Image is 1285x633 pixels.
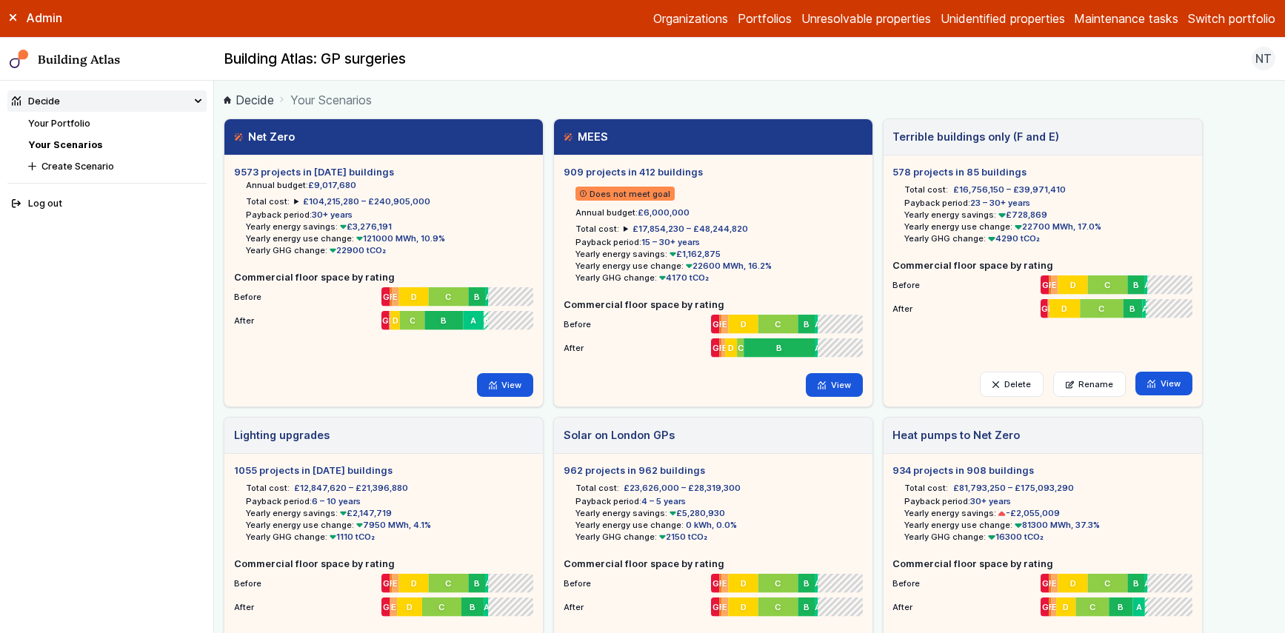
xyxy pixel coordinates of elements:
li: After [564,595,863,614]
summary: Decide [7,90,207,112]
span: G [1042,601,1048,613]
span: E [722,342,726,354]
li: Payback period: [904,495,1192,507]
span: C [1104,577,1110,589]
span: B [474,291,480,303]
li: Yearly energy savings: [246,507,533,519]
li: Yearly GHG change: [575,272,863,284]
span: A+ [1146,303,1148,315]
li: Payback period: [246,209,533,221]
li: Before [234,284,533,304]
span: £6,000,000 [638,207,690,218]
span: F [719,601,721,613]
span: A [1144,577,1147,589]
button: NT [1252,47,1275,70]
span: D [393,315,398,326]
span: D [728,342,734,354]
span: D [407,601,413,613]
span: D [411,577,417,589]
li: Payback period: [246,495,533,507]
li: Yearly energy use change: [246,519,533,531]
span: B [1133,577,1139,589]
span: D [1063,601,1069,613]
span: F [719,342,721,354]
span: A [1144,279,1147,291]
h5: 962 projects in 962 buildings [564,463,863,478]
li: Yearly energy use change: [904,519,1192,531]
span: A+ [1144,601,1147,613]
span: F [1049,601,1051,613]
span: £1,162,875 [667,249,721,259]
span: G [383,291,389,303]
span: D [1069,279,1075,291]
a: Unresolvable properties [801,10,931,27]
h3: Net Zero [234,129,295,145]
span: E [1051,601,1056,613]
h3: Heat pumps to Net Zero [892,427,1020,443]
span: G [712,342,718,354]
span: C [410,315,415,326]
span: G [1041,303,1047,315]
span: G [383,577,389,589]
span: 121000 MWh, 10.9% [354,233,446,244]
span: £17,854,230 – £48,244,820 [633,224,748,234]
span: B [1133,279,1139,291]
span: 4170 tCO₂ [657,272,710,283]
span: £23,626,000 – £28,319,300 [624,482,741,494]
h3: MEES [564,129,608,145]
span: £81,793,250 – £175,093,290 [953,482,1074,494]
span: 0 kWh, 0.0% [684,520,737,530]
span: G [712,601,718,613]
span: D [411,291,417,303]
span: A [1135,601,1141,613]
span: F [390,315,390,326]
span: NT [1255,50,1272,67]
span: E [723,318,728,330]
h5: Commercial floor space by rating [564,557,863,571]
span: A [485,291,488,303]
span: E [393,577,398,589]
span: Does not meet goal [575,187,675,201]
span: D [741,577,747,589]
span: G [383,601,389,613]
span: E [1052,279,1057,291]
span: A [815,342,818,354]
button: Switch portfolio [1188,10,1275,27]
span: C [775,601,781,613]
span: £728,869 [996,210,1047,220]
h5: Commercial floor space by rating [892,258,1192,272]
span: F [390,577,393,589]
span: £3,276,191 [338,221,393,232]
span: B [474,577,480,589]
h6: Total cost: [575,482,619,494]
span: E [390,315,391,326]
li: Before [564,571,863,590]
li: After [234,595,533,614]
span: £9,017,680 [308,180,356,190]
span: C [439,601,445,613]
a: Rename [1053,372,1127,397]
span: B [776,342,782,354]
h5: Commercial floor space by rating [234,557,533,571]
button: Delete [980,372,1044,397]
span: A [815,318,818,330]
li: Before [564,312,863,331]
span: G [383,315,389,326]
h2: Building Atlas: GP surgeries [224,50,406,69]
span: G [1042,577,1048,589]
span: £16,756,150 – £39,971,410 [953,184,1066,195]
a: Unidentified properties [941,10,1065,27]
li: Payback period: [904,197,1192,209]
li: Annual budget: [246,179,533,191]
li: Yearly GHG change: [904,232,1192,244]
h6: Total cost: [904,184,948,195]
a: Portfolios [738,10,792,27]
span: B [804,601,810,613]
span: G [1042,279,1048,291]
span: F [1049,577,1051,589]
li: Payback period: [575,236,863,248]
h5: Commercial floor space by rating [234,270,533,284]
li: Before [234,571,533,590]
span: C [738,342,744,354]
h3: Lighting upgrades [234,427,330,443]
